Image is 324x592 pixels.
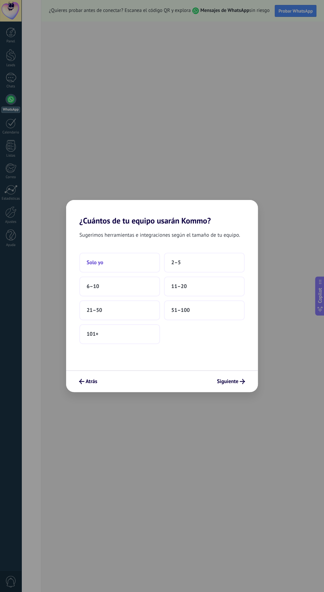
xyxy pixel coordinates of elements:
[171,283,187,290] span: 11–20
[171,259,181,266] span: 2–5
[164,253,245,272] button: 2–5
[79,231,240,239] span: Sugerimos herramientas e integraciones según el tamaño de tu equipo.
[164,300,245,320] button: 51–100
[164,276,245,296] button: 11–20
[87,307,102,314] span: 21–50
[214,376,248,387] button: Siguiente
[66,200,258,225] h2: ¿Cuántos de tu equipo usarán Kommo?
[76,376,100,387] button: Atrás
[87,259,103,266] span: Solo yo
[171,307,190,314] span: 51–100
[86,379,97,384] span: Atrás
[79,324,160,344] button: 101+
[79,300,160,320] button: 21–50
[79,253,160,272] button: Solo yo
[87,283,99,290] span: 6–10
[87,331,99,337] span: 101+
[217,379,238,384] span: Siguiente
[79,276,160,296] button: 6–10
